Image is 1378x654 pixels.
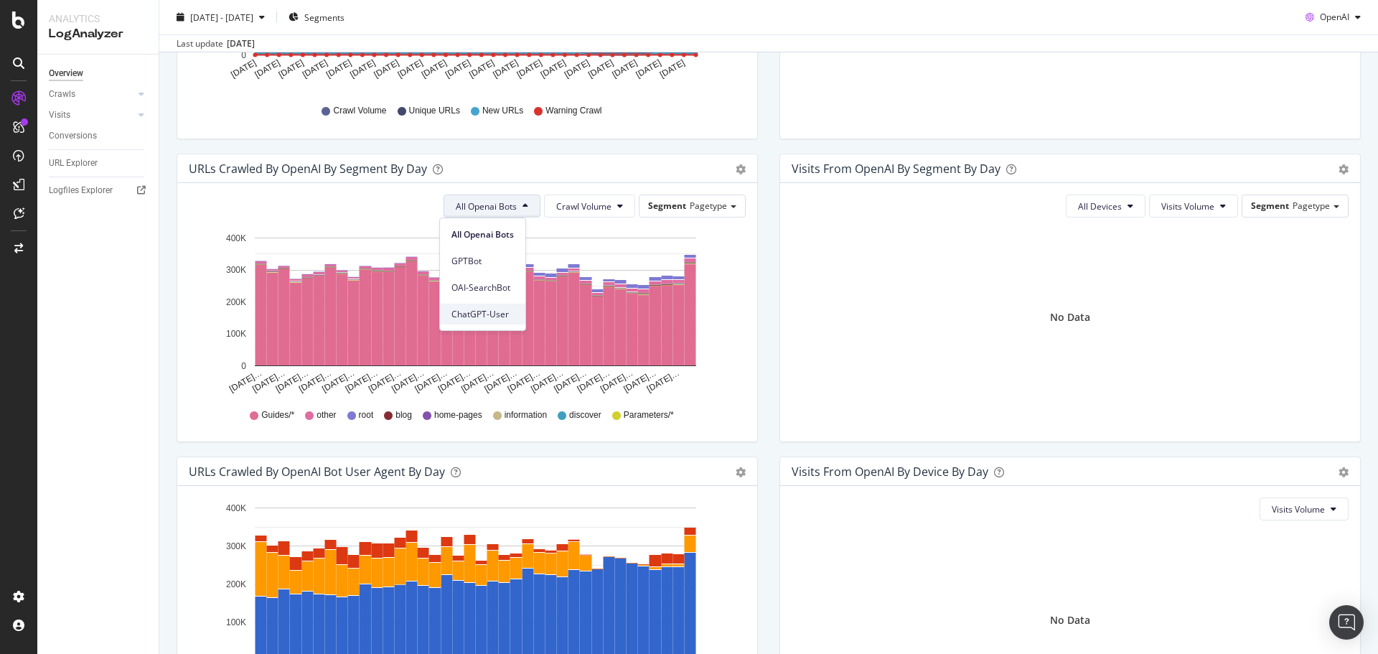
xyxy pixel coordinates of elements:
span: OpenAI [1320,11,1349,23]
text: [DATE] [515,57,544,80]
text: [DATE] [444,57,472,80]
div: Overview [49,66,83,81]
span: Pagetype [690,200,727,212]
text: [DATE] [420,57,449,80]
div: LogAnalyzer [49,26,147,42]
div: Visits from OpenAI By Segment By Day [792,162,1000,176]
text: 0 [241,361,246,371]
text: [DATE] [634,57,663,80]
text: 100K [226,329,246,339]
span: Crawl Volume [556,200,611,212]
span: home-pages [434,409,482,421]
div: Crawls [49,87,75,102]
span: ChatGPT-User [451,308,514,321]
span: [DATE] - [DATE] [190,11,253,23]
span: All Devices [1078,200,1122,212]
span: blog [395,409,412,421]
div: gear [736,467,746,477]
button: All Devices [1066,195,1145,218]
span: GPTBot [451,255,514,268]
text: [DATE] [539,57,568,80]
button: All Openai Bots [444,195,540,218]
div: Open Intercom Messenger [1329,605,1364,640]
text: [DATE] [253,57,282,80]
button: Segments [283,6,350,29]
div: gear [1339,467,1349,477]
div: URL Explorer [49,156,98,171]
button: Visits Volume [1260,497,1349,520]
span: Segments [304,11,344,23]
span: Unique URLs [409,105,460,117]
div: [DATE] [227,37,255,50]
a: Crawls [49,87,134,102]
div: No Data [1050,613,1090,627]
a: Visits [49,108,134,123]
text: 200K [226,579,246,589]
span: other [317,409,336,421]
text: 300K [226,541,246,551]
a: Overview [49,66,149,81]
div: Conversions [49,129,97,144]
button: [DATE] - [DATE] [171,6,271,29]
text: [DATE] [372,57,401,80]
text: 100K [226,618,246,628]
div: Last update [177,37,255,50]
span: All Openai Bots [451,228,514,241]
span: OAI-SearchBot [451,281,514,294]
text: [DATE] [229,57,258,80]
div: URLs Crawled by OpenAI By Segment By Day [189,162,427,176]
a: Conversions [49,129,149,144]
text: [DATE] [563,57,591,80]
text: [DATE] [396,57,425,80]
button: Visits Volume [1149,195,1238,218]
text: [DATE] [610,57,639,80]
text: [DATE] [467,57,496,80]
text: 400K [226,503,246,513]
div: No Data [1050,310,1090,324]
div: gear [1339,164,1349,174]
span: information [505,409,547,421]
span: Crawl Volume [333,105,386,117]
span: Visits Volume [1272,503,1325,515]
div: Visits From OpenAI By Device By Day [792,464,988,479]
div: Logfiles Explorer [49,183,113,198]
a: Logfiles Explorer [49,183,149,198]
span: New URLs [482,105,523,117]
button: Crawl Volume [544,195,635,218]
text: [DATE] [301,57,329,80]
span: Pagetype [1293,200,1330,212]
button: OpenAI [1300,6,1367,29]
div: Visits [49,108,70,123]
text: [DATE] [658,57,687,80]
div: gear [736,164,746,174]
span: root [359,409,374,421]
text: [DATE] [324,57,353,80]
span: Segment [648,200,686,212]
text: 400K [226,233,246,243]
text: 300K [226,265,246,275]
span: Guides/* [261,409,294,421]
text: 0 [241,50,246,60]
span: All Openai Bots [456,200,517,212]
span: Visits Volume [1161,200,1214,212]
svg: A chart. [189,229,741,396]
div: URLs Crawled by OpenAI bot User Agent By Day [189,464,445,479]
text: 200K [226,297,246,307]
span: discover [569,409,601,421]
span: Parameters/* [624,409,674,421]
text: [DATE] [586,57,615,80]
div: Analytics [49,11,147,26]
span: Segment [1251,200,1289,212]
text: [DATE] [277,57,306,80]
span: Warning Crawl [545,105,601,117]
text: [DATE] [348,57,377,80]
text: [DATE] [491,57,520,80]
a: URL Explorer [49,156,149,171]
